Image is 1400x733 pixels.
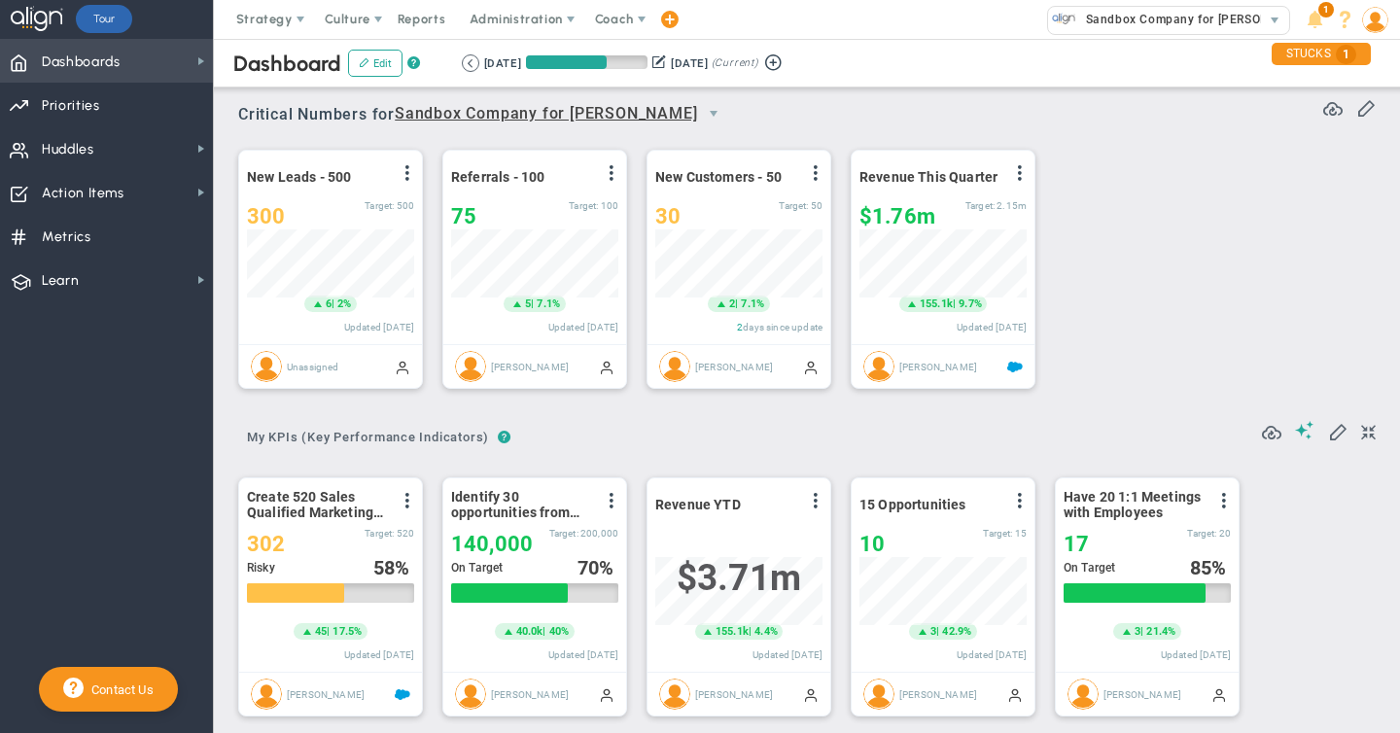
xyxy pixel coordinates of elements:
span: Culture [325,12,370,26]
span: Target: [983,528,1012,539]
span: 15 Opportunities [859,497,966,512]
span: $3,707,282 [677,557,801,599]
span: 17.5% [332,625,362,638]
img: Tom Johnson [863,351,894,382]
span: (Current) [712,54,758,72]
span: Identify 30 opportunities from SmithCo resulting in $200K new sales [451,489,592,520]
img: Eugene Terk [659,679,690,710]
span: Target: [549,528,578,539]
span: Updated [DATE] [752,649,822,660]
span: Manually Updated [599,359,614,374]
img: 51354.Person.photo [1362,7,1388,33]
span: 5 [525,297,531,312]
div: STUCKS [1272,43,1371,65]
span: | [542,625,545,638]
span: 58 [373,556,395,579]
span: 21.4% [1146,625,1175,638]
span: 4.4% [754,625,778,638]
span: 7.1% [741,297,764,310]
span: On Target [1064,561,1115,575]
span: 3 [1135,624,1140,640]
span: 75 [451,204,476,228]
span: 50 [811,200,822,211]
span: | [531,297,534,310]
span: 45 [315,624,327,640]
img: Eugene Terk [1067,679,1099,710]
span: 155.1k [716,624,749,640]
span: days since update [743,322,822,332]
button: My KPIs (Key Performance Indicators) [238,422,498,456]
span: My KPIs (Key Performance Indicators) [238,422,498,453]
span: Priorities [42,86,100,126]
img: Miguel Cabrera [659,351,690,382]
div: % [373,557,415,578]
span: Critical Numbers for [238,97,735,133]
img: Eugene Terk [251,679,282,710]
span: Risky [247,561,275,575]
span: 2 [729,297,735,312]
span: 15 [1015,528,1027,539]
span: 40% [549,625,569,638]
span: [PERSON_NAME] [1103,688,1181,699]
span: On Target [451,561,503,575]
img: Eugene Terk [455,679,486,710]
span: $1,758,367 [859,204,935,228]
span: Target: [365,200,394,211]
span: Target: [779,200,808,211]
span: 30 [655,204,681,228]
span: 100 [601,200,618,211]
span: Administration [470,12,562,26]
span: Sandbox Company for [PERSON_NAME] [395,102,697,126]
span: New Leads - 500 [247,169,351,185]
span: [PERSON_NAME] [287,688,365,699]
span: Manually Updated [1211,686,1227,702]
span: 17 [1064,532,1089,556]
span: | [1140,625,1143,638]
span: [PERSON_NAME] [899,688,977,699]
span: 200,000 [580,528,618,539]
span: 3 [930,624,936,640]
span: select [1261,7,1289,34]
img: Unassigned [251,351,282,382]
span: Updated [DATE] [1161,649,1231,660]
span: Strategy [236,12,293,26]
span: Updated [DATE] [344,649,414,660]
span: 70 [577,556,599,579]
span: 140,000 [451,532,533,556]
span: [PERSON_NAME] [491,688,569,699]
span: Dashboards [42,42,121,83]
span: [PERSON_NAME] [695,688,773,699]
span: [PERSON_NAME] [695,361,773,371]
span: Create 520 Sales Qualified Marketing Leads [247,489,388,520]
span: Target: [569,200,598,211]
span: Dashboard [233,51,341,77]
button: Go to previous period [462,54,479,72]
span: New Customers - 50 [655,169,782,185]
span: Unassigned [287,361,339,371]
div: [DATE] [484,54,521,72]
span: 9.7% [959,297,982,310]
span: | [735,297,738,310]
span: Updated [DATE] [344,322,414,332]
span: Manually Updated [599,686,614,702]
span: Revenue This Quarter [859,169,997,185]
div: Period Progress: 66% Day 60 of 90 with 30 remaining. [526,55,647,69]
span: 302 [247,532,285,556]
img: Katie Williams [455,351,486,382]
span: Target: [1187,528,1216,539]
span: Revenue YTD [655,497,741,512]
span: Manually Updated [803,686,819,702]
img: Eugene Terk [863,679,894,710]
span: Refresh Data [1262,420,1281,439]
span: Referrals - 100 [451,169,544,185]
span: 155.1k [920,297,953,312]
div: % [1190,557,1232,578]
span: Contact Us [84,682,154,697]
span: Metrics [42,217,91,258]
img: 33627.Company.photo [1052,7,1076,31]
span: Updated [DATE] [957,649,1027,660]
span: [PERSON_NAME] [899,361,977,371]
span: 20 [1219,528,1231,539]
span: 520 [397,528,414,539]
span: 300 [247,204,285,228]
